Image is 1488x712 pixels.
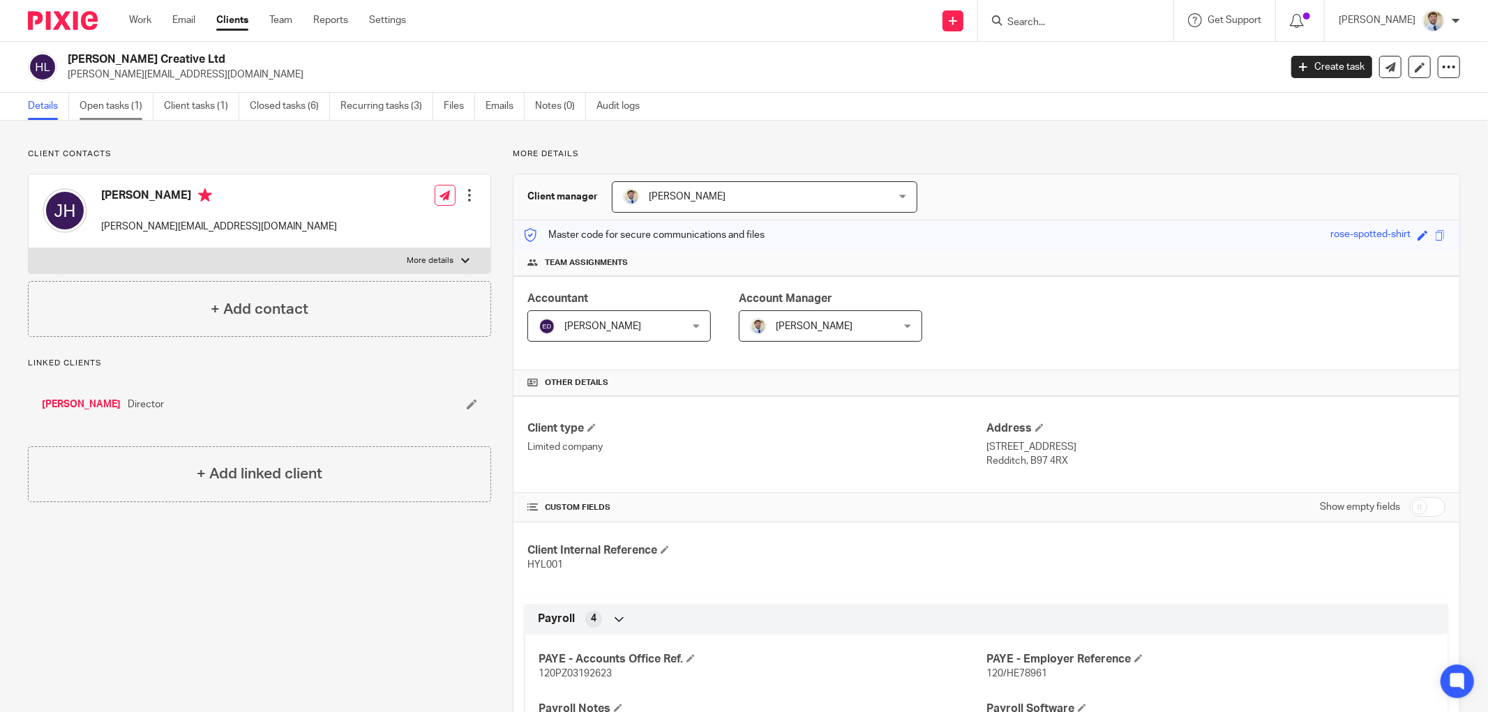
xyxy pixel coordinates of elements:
[986,440,1445,454] p: [STREET_ADDRESS]
[197,463,322,485] h4: + Add linked client
[68,68,1270,82] p: [PERSON_NAME][EMAIL_ADDRESS][DOMAIN_NAME]
[216,13,248,27] a: Clients
[538,612,575,626] span: Payroll
[486,93,525,120] a: Emails
[28,11,98,30] img: Pixie
[28,93,69,120] a: Details
[539,669,612,679] span: 120PZ03192623
[776,321,852,331] span: [PERSON_NAME]
[211,298,308,320] h4: + Add contact
[1320,500,1400,514] label: Show empty fields
[527,560,563,570] span: HYL001
[527,543,986,558] h4: Client Internal Reference
[28,358,491,369] p: Linked clients
[250,93,330,120] a: Closed tasks (6)
[42,397,121,411] a: [PERSON_NAME]
[564,321,641,331] span: [PERSON_NAME]
[101,220,337,234] p: [PERSON_NAME][EMAIL_ADDRESS][DOMAIN_NAME]
[340,93,433,120] a: Recurring tasks (3)
[986,652,1434,667] h4: PAYE - Employer Reference
[545,377,608,388] span: Other details
[750,318,767,335] img: 1693835698283.jfif
[43,188,87,233] img: svg%3E
[739,293,832,304] span: Account Manager
[1291,56,1372,78] a: Create task
[513,149,1460,160] p: More details
[539,318,555,335] img: svg%3E
[1422,10,1445,32] img: 1693835698283.jfif
[269,13,292,27] a: Team
[1330,227,1411,243] div: rose-spotted-shirt
[527,293,588,304] span: Accountant
[986,669,1047,679] span: 120/HE78961
[527,190,598,204] h3: Client manager
[596,93,650,120] a: Audit logs
[128,397,164,411] span: Director
[1006,17,1132,29] input: Search
[129,13,151,27] a: Work
[80,93,153,120] a: Open tasks (1)
[101,188,337,206] h4: [PERSON_NAME]
[591,612,596,626] span: 4
[198,188,212,202] i: Primary
[545,257,628,268] span: Team assignments
[623,188,640,205] img: 1693835698283.jfif
[444,93,475,120] a: Files
[1208,15,1261,25] span: Get Support
[986,421,1445,436] h4: Address
[68,52,1030,67] h2: [PERSON_NAME] Creative Ltd
[313,13,348,27] a: Reports
[539,652,986,667] h4: PAYE - Accounts Office Ref.
[407,255,454,266] p: More details
[527,440,986,454] p: Limited company
[369,13,406,27] a: Settings
[527,421,986,436] h4: Client type
[535,93,586,120] a: Notes (0)
[164,93,239,120] a: Client tasks (1)
[527,502,986,513] h4: CUSTOM FIELDS
[28,149,491,160] p: Client contacts
[1339,13,1415,27] p: [PERSON_NAME]
[28,52,57,82] img: svg%3E
[649,192,726,202] span: [PERSON_NAME]
[986,454,1445,468] p: Redditch, B97 4RX
[524,228,765,242] p: Master code for secure communications and files
[172,13,195,27] a: Email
